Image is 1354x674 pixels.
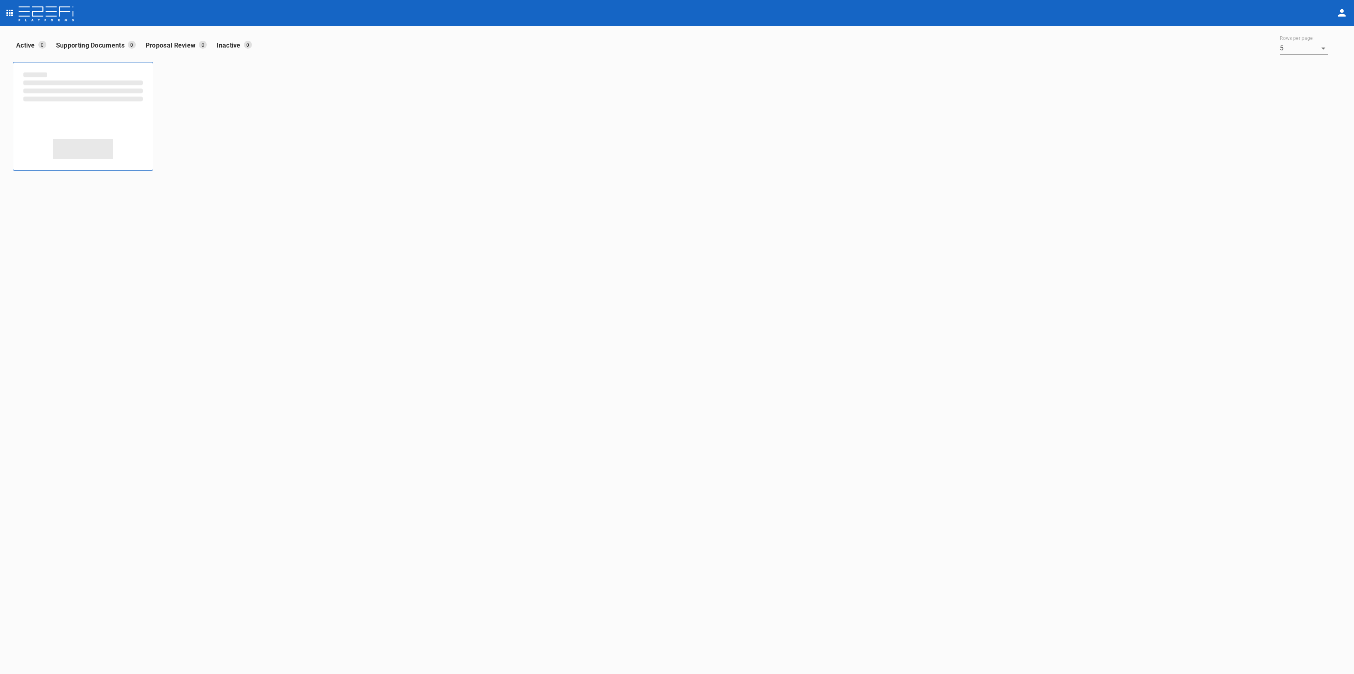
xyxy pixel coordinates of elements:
p: 0 [199,41,207,49]
p: 0 [38,41,46,49]
p: Supporting Documents [56,41,128,50]
p: Inactive [216,41,243,50]
p: 0 [244,41,252,49]
p: Proposal Review [146,41,199,50]
p: Active [16,41,38,50]
p: 0 [128,41,136,49]
label: Rows per page: [1280,35,1314,42]
div: 5 [1280,42,1328,55]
